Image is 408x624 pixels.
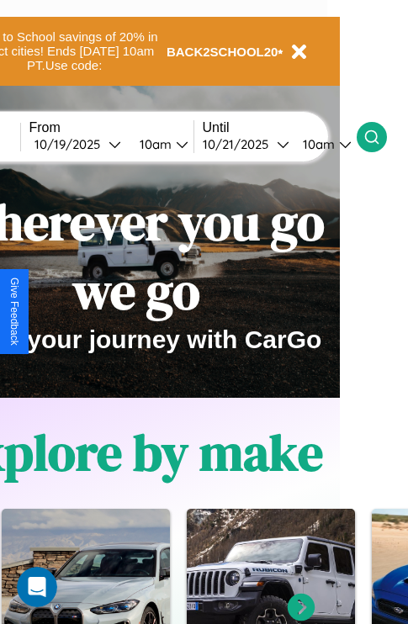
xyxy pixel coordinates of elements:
[131,136,176,152] div: 10am
[34,136,109,152] div: 10 / 19 / 2025
[203,120,357,135] label: Until
[17,567,57,607] iframe: Intercom live chat
[29,120,193,135] label: From
[289,135,357,153] button: 10am
[8,278,20,346] div: Give Feedback
[294,136,339,152] div: 10am
[29,135,126,153] button: 10/19/2025
[126,135,193,153] button: 10am
[203,136,277,152] div: 10 / 21 / 2025
[167,45,278,59] b: BACK2SCHOOL20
